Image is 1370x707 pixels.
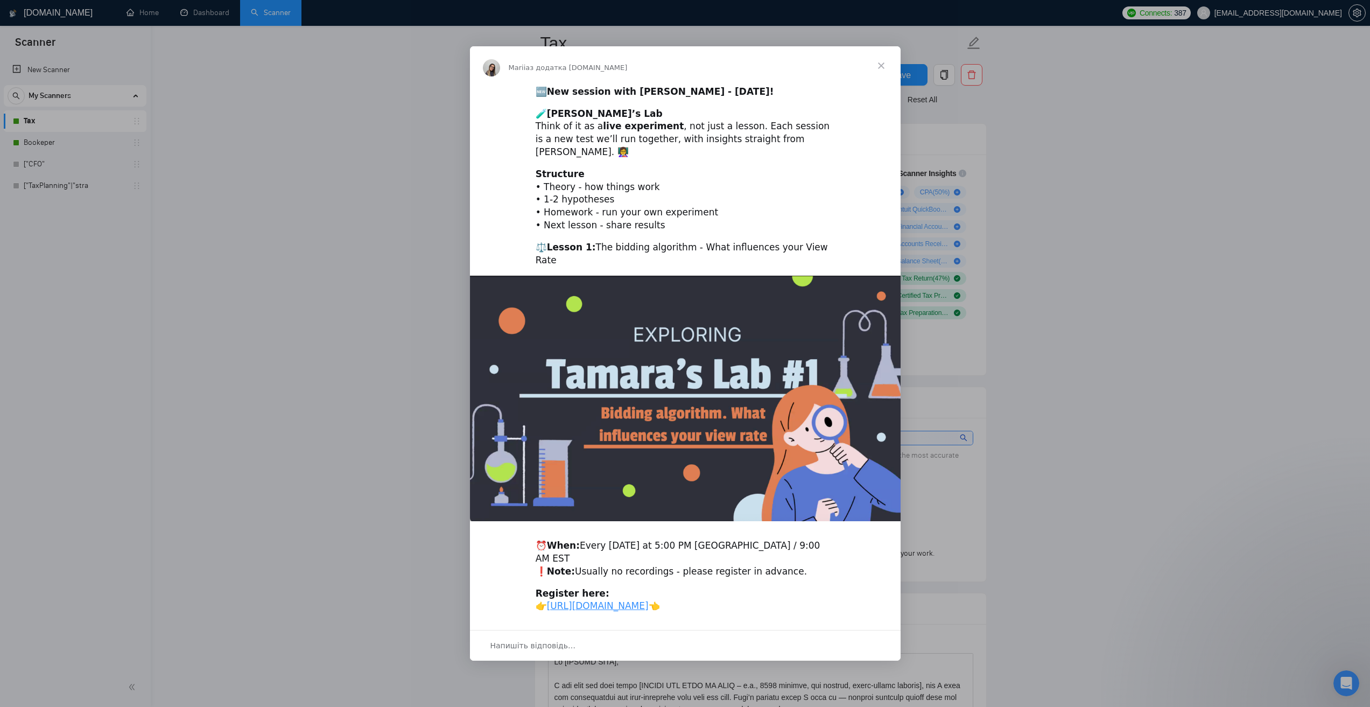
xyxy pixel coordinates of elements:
div: 🧪 Think of it as a , not just a lesson. Each session is a new test we’ll run together, with insig... [536,108,835,159]
span: з додатка [DOMAIN_NAME] [530,64,627,72]
div: 🆕 [536,86,835,99]
div: Відкрити бесіду й відповісти [470,630,901,661]
b: Note: [547,566,575,577]
b: When: [547,540,580,551]
span: Mariia [509,64,530,72]
a: [URL][DOMAIN_NAME] [547,600,649,611]
b: Register here: [536,588,609,599]
b: [PERSON_NAME]’s Lab [547,108,663,119]
b: Lesson 1: [547,242,596,253]
span: Закрити [862,46,901,85]
b: Structure [536,169,585,179]
b: New session with [PERSON_NAME] - [DATE]! [547,86,774,97]
div: ⚖️ The bidding algorithm - What influences your View Rate [536,241,835,267]
div: • Theory - how things work • 1-2 hypotheses • Homework - run your own experiment • Next lesson - ... [536,168,835,232]
div: ⏰ Every [DATE] at 5:00 PM [GEOGRAPHIC_DATA] / 9:00 AM EST ❗ Usually no recordings - please regist... [536,540,835,578]
b: live experiment [603,121,684,131]
img: Profile image for Mariia [483,59,500,76]
div: 👉 👈 [536,587,835,613]
span: Напишіть відповідь… [490,639,576,653]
